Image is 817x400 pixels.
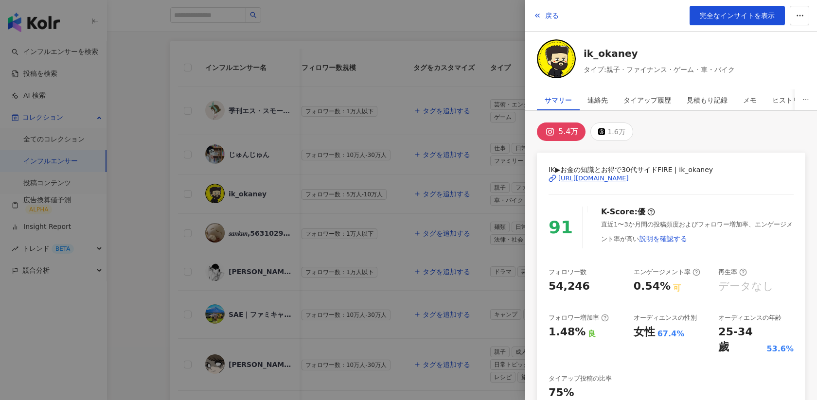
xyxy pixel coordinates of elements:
[584,47,735,60] a: ik_okaney
[545,12,559,19] span: 戻る
[601,220,794,248] div: 直近1〜3か月間の投稿頻度およびフォロワー増加率、エンゲージメント率が高い
[638,207,645,217] div: 優
[584,64,735,75] span: タイプ:親子 · ファイナンス · ゲーム · 車・バイク
[623,90,671,110] div: タイアップ履歴
[718,325,764,355] div: 25-34 歲
[634,313,697,322] div: オーディエンスの性別
[549,374,612,383] div: タイアップ投稿の比率
[537,39,576,78] img: KOL Avatar
[634,268,700,277] div: エンゲージメント率
[634,325,655,340] div: 女性
[700,12,775,19] span: 完全なインサイトを表示
[639,229,688,248] button: 説明を確認する
[743,90,757,110] div: メモ
[802,96,809,103] span: ellipsis
[549,174,794,183] a: [URL][DOMAIN_NAME]
[590,122,633,141] button: 1.6万
[533,6,559,25] button: 戻る
[588,329,596,339] div: 良
[549,214,573,242] div: 91
[718,268,747,277] div: 再生率
[587,90,608,110] div: 連絡先
[537,39,576,82] a: KOL Avatar
[718,313,781,322] div: オーディエンスの年齢
[634,279,671,294] div: 0.54%
[607,125,625,139] div: 1.6万
[687,90,728,110] div: 見積もり記録
[690,6,785,25] a: 完全なインサイトを表示
[766,344,794,354] div: 53.6%
[795,89,817,110] button: ellipsis
[772,90,806,110] div: ヒストリー
[558,125,578,139] div: 5.4万
[549,325,586,340] div: 1.48%
[549,313,609,322] div: フォロワー増加率
[558,174,629,183] div: [URL][DOMAIN_NAME]
[545,90,572,110] div: サマリー
[549,279,590,294] div: 54,246
[549,268,586,277] div: フォロワー数
[673,283,681,294] div: 可
[549,164,794,175] span: IK▶︎お金の知識とお得で30代サイドFIRE | ik_okaney
[718,279,774,294] div: データなし
[537,122,586,141] button: 5.4万
[657,329,685,339] div: 67.4%
[639,235,687,243] span: 説明を確認する
[601,207,655,217] div: K-Score :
